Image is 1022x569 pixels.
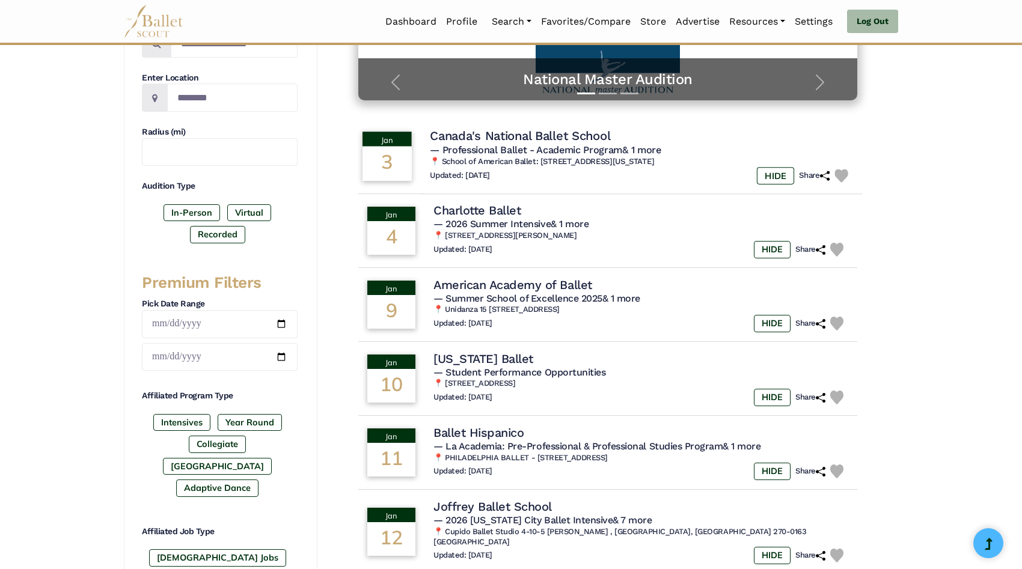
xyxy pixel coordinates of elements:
div: 4 [367,221,415,255]
div: Jan [363,132,412,147]
label: Year Round [218,414,282,431]
label: HIDE [754,315,791,332]
label: Virtual [227,204,271,221]
div: 10 [367,369,415,403]
label: HIDE [754,389,791,406]
h4: Joffrey Ballet School [433,499,552,514]
div: 12 [367,522,415,556]
a: & 1 more [551,218,589,230]
h4: Canada's National Ballet School [430,128,610,144]
div: 3 [363,147,412,181]
h6: Updated: [DATE] [433,318,492,329]
h6: Updated: [DATE] [430,171,490,181]
h6: Share [795,245,825,255]
label: [DEMOGRAPHIC_DATA] Jobs [149,549,286,566]
a: Search [487,9,536,34]
a: Dashboard [381,9,441,34]
a: Resources [724,9,790,34]
h6: Updated: [DATE] [433,466,492,476]
h6: 📍 PHILADELPHIA BALLET - [STREET_ADDRESS] [433,453,848,463]
h6: 📍 Cupido Ballet Studio 4-10-5 [PERSON_NAME] , [GEOGRAPHIC_DATA], [GEOGRAPHIC_DATA] 270-0163 [GEOG... [433,527,848,547]
label: HIDE [754,463,791,479]
span: — Summer School of Excellence 2025 [433,293,640,304]
div: Jan [367,281,415,295]
h3: Premium Filters [142,273,298,293]
a: Advertise [671,9,724,34]
div: Jan [367,207,415,221]
h4: American Academy of Ballet [433,277,592,293]
button: Slide 3 [620,87,638,100]
h4: Affiliated Job Type [142,526,298,538]
h6: 📍 School of American Ballet: [STREET_ADDRESS][US_STATE] [430,157,853,167]
h4: Affiliated Program Type [142,390,298,402]
label: Recorded [190,226,245,243]
a: Store [635,9,671,34]
h4: Audition Type [142,180,298,192]
h6: Updated: [DATE] [433,550,492,561]
label: [GEOGRAPHIC_DATA] [163,458,272,475]
h6: Share [800,171,830,181]
div: Jan [367,508,415,522]
div: 9 [367,295,415,329]
span: — Professional Ballet - Academic Program [430,144,661,156]
h6: Share [795,550,825,561]
span: — La Academia: Pre-Professional & Professional Studies Program [433,440,760,452]
input: Location [167,84,298,112]
h4: [US_STATE] Ballet [433,351,533,367]
a: & 1 more [723,440,760,452]
label: HIDE [754,547,791,564]
label: In-Person [164,204,220,221]
label: HIDE [757,167,794,184]
h6: 📍 [STREET_ADDRESS][PERSON_NAME] [433,231,848,241]
button: Slide 1 [577,87,595,100]
label: Intensives [153,414,210,431]
h4: Charlotte Ballet [433,202,521,218]
a: & 1 more [622,144,661,156]
h4: Ballet Hispanico [433,425,524,440]
h6: Share [795,318,825,329]
h6: Updated: [DATE] [433,245,492,255]
span: — Student Performance Opportunities [433,367,605,378]
div: 11 [367,443,415,476]
h6: 📍 [STREET_ADDRESS] [433,379,848,389]
h4: Pick Date Range [142,298,298,310]
div: Jan [367,428,415,443]
a: & 7 more [613,514,652,526]
span: — 2026 [US_STATE] City Ballet Intensive [433,514,652,526]
h6: Share [795,392,825,403]
h4: Enter Location [142,72,298,84]
button: Slide 2 [599,87,617,100]
h6: Share [795,466,825,476]
label: HIDE [754,241,791,258]
span: — 2026 Summer Intensive [433,218,589,230]
div: Jan [367,354,415,369]
a: Profile [441,9,482,34]
a: Log Out [847,10,898,34]
h6: Updated: [DATE] [433,392,492,403]
h4: Radius (mi) [142,126,298,138]
label: Collegiate [189,436,246,452]
a: Favorites/Compare [536,9,635,34]
label: Adaptive Dance [176,479,259,496]
h6: 📍 Unidanza 15 [STREET_ADDRESS] [433,305,848,315]
a: National Master Audition [370,70,845,89]
a: & 1 more [602,293,640,304]
a: Settings [790,9,837,34]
